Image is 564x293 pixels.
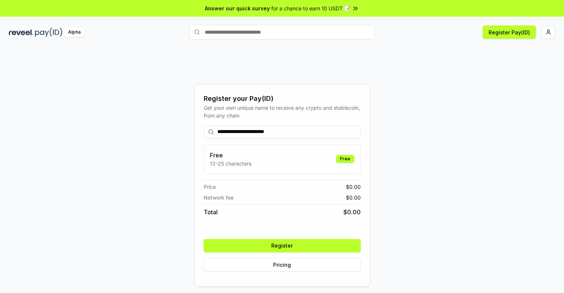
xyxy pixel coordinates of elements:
[271,4,350,12] span: for a chance to earn 10 USDT 📝
[346,194,361,201] span: $ 0.00
[210,160,251,167] p: 13-25 characters
[483,25,536,39] button: Register Pay(ID)
[204,93,361,104] div: Register your Pay(ID)
[343,208,361,217] span: $ 0.00
[204,104,361,119] div: Get your own unique name to receive any crypto and stablecoin, from any chain
[9,28,34,37] img: reveel_dark
[204,239,361,252] button: Register
[204,258,361,272] button: Pricing
[204,208,218,217] span: Total
[204,183,216,191] span: Price
[205,4,270,12] span: Answer our quick survey
[64,28,85,37] div: Alpha
[204,194,234,201] span: Network fee
[35,28,62,37] img: pay_id
[336,155,354,163] div: Free
[210,151,251,160] h3: Free
[346,183,361,191] span: $ 0.00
